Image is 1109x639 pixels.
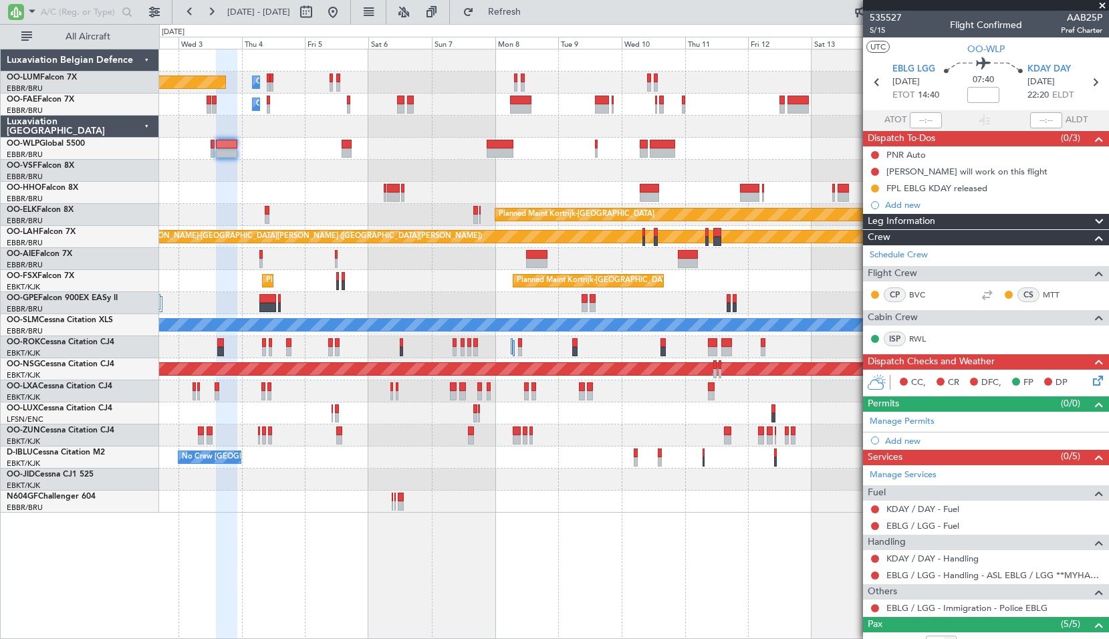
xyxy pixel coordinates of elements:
[1061,131,1080,145] span: (0/3)
[7,84,43,94] a: EBBR/BRU
[7,206,74,214] a: OO-ELKFalcon 8X
[15,26,145,47] button: All Aircraft
[1061,11,1102,25] span: AAB25P
[517,271,672,291] div: Planned Maint Kortrijk-[GEOGRAPHIC_DATA]
[1061,617,1080,631] span: (5/5)
[7,404,112,412] a: OO-LUXCessna Citation CJ4
[7,162,74,170] a: OO-VSFFalcon 8X
[305,37,368,49] div: Fri 5
[7,216,43,226] a: EBBR/BRU
[7,272,74,280] a: OO-FSXFalcon 7X
[870,11,902,25] span: 535527
[1023,376,1033,390] span: FP
[7,206,37,214] span: OO-ELK
[7,449,105,457] a: D-IBLUCessna Citation M2
[948,376,959,390] span: CR
[7,74,40,82] span: OO-LUM
[7,471,94,479] a: OO-JIDCessna CJ1 525
[7,184,78,192] a: OO-HHOFalcon 8X
[7,294,38,302] span: OO-GPE
[266,271,422,291] div: Planned Maint Kortrijk-[GEOGRAPHIC_DATA]
[892,89,914,102] span: ETOT
[868,131,935,146] span: Dispatch To-Dos
[868,214,935,229] span: Leg Information
[885,435,1102,446] div: Add new
[885,199,1102,211] div: Add new
[868,230,890,245] span: Crew
[7,282,40,292] a: EBKT/KJK
[886,569,1102,581] a: EBLG / LGG - Handling - ASL EBLG / LGG **MYHANDLING**
[981,376,1001,390] span: DFC,
[7,316,39,324] span: OO-SLM
[884,287,906,302] div: CP
[886,503,959,515] a: KDAY / DAY - Fuel
[7,162,37,170] span: OO-VSF
[909,333,939,345] a: RWL
[7,493,96,501] a: N604GFChallenger 604
[868,535,906,550] span: Handling
[886,149,926,160] div: PNR Auto
[1066,114,1088,127] span: ALDT
[1052,89,1074,102] span: ELDT
[477,7,533,17] span: Refresh
[1027,76,1055,89] span: [DATE]
[499,205,654,225] div: Planned Maint Kortrijk-[GEOGRAPHIC_DATA]
[909,289,939,301] a: BVC
[432,37,495,49] div: Sun 7
[178,37,242,49] div: Wed 3
[1061,25,1102,36] span: Pref Charter
[7,250,35,258] span: OO-AIE
[7,404,38,412] span: OO-LUX
[868,584,897,600] span: Others
[1056,376,1068,390] span: DP
[868,266,917,281] span: Flight Crew
[227,6,290,18] span: [DATE] - [DATE]
[7,326,43,336] a: EBBR/BRU
[7,228,39,236] span: OO-LAH
[870,415,935,428] a: Manage Permits
[7,426,40,434] span: OO-ZUN
[812,37,875,49] div: Sat 13
[7,96,74,104] a: OO-FAEFalcon 7X
[87,227,482,247] div: Planned Maint [PERSON_NAME]-[GEOGRAPHIC_DATA][PERSON_NAME] ([GEOGRAPHIC_DATA][PERSON_NAME])
[182,447,406,467] div: No Crew [GEOGRAPHIC_DATA] ([GEOGRAPHIC_DATA] National)
[7,294,118,302] a: OO-GPEFalcon 900EX EASy II
[973,74,994,87] span: 07:40
[256,94,347,114] div: Owner Melsbroek Air Base
[1027,63,1071,76] span: KDAY DAY
[256,72,347,92] div: Owner Melsbroek Air Base
[950,18,1022,32] div: Flight Confirmed
[162,27,184,38] div: [DATE]
[7,140,39,148] span: OO-WLP
[457,1,537,23] button: Refresh
[368,37,432,49] div: Sat 6
[7,360,114,368] a: OO-NSGCessna Citation CJ4
[7,459,40,469] a: EBKT/KJK
[7,370,40,380] a: EBKT/KJK
[7,74,77,82] a: OO-LUMFalcon 7X
[7,272,37,280] span: OO-FSX
[7,348,40,358] a: EBKT/KJK
[7,449,33,457] span: D-IBLU
[7,426,114,434] a: OO-ZUNCessna Citation CJ4
[868,310,918,326] span: Cabin Crew
[886,602,1048,614] a: EBLG / LGG - Immigration - Police EBLG
[7,228,76,236] a: OO-LAHFalcon 7X
[1027,89,1049,102] span: 22:20
[1043,289,1073,301] a: MTT
[7,96,37,104] span: OO-FAE
[7,316,113,324] a: OO-SLMCessna Citation XLS
[7,140,85,148] a: OO-WLPGlobal 5500
[866,41,890,53] button: UTC
[886,182,987,194] div: FPL EBLG KDAY released
[886,166,1048,177] div: [PERSON_NAME] will work on this flight
[868,485,886,501] span: Fuel
[7,382,38,390] span: OO-LXA
[868,450,902,465] span: Services
[7,382,112,390] a: OO-LXACessna Citation CJ4
[967,42,1005,56] span: OO-WLP
[748,37,812,49] div: Fri 12
[884,332,906,346] div: ISP
[868,354,995,370] span: Dispatch Checks and Weather
[870,469,937,482] a: Manage Services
